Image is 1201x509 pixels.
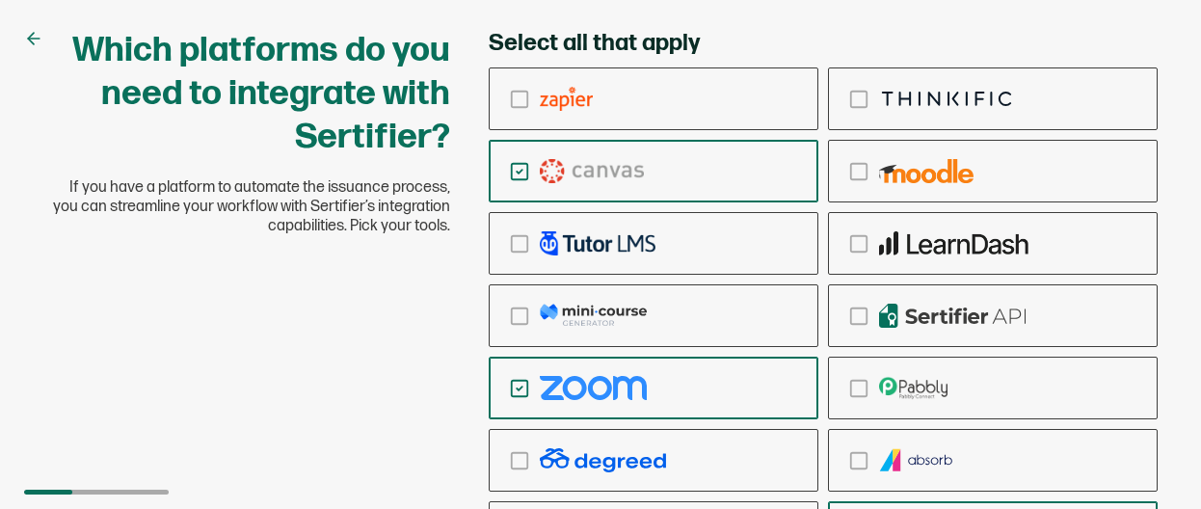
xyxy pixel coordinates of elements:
span: Select all that apply [489,29,700,58]
img: zoom [540,376,647,400]
img: absorb [879,448,954,472]
img: canvas [540,159,644,183]
img: thinkific [879,87,1015,111]
h1: Which platforms do you need to integrate with Sertifier? [43,29,450,159]
img: api [879,304,1027,328]
img: pabbly [879,376,947,400]
img: mcg [540,304,647,328]
img: learndash [879,231,1028,255]
img: moodle [879,159,974,183]
iframe: Chat Widget [1105,416,1201,509]
img: tutor [540,231,655,255]
span: If you have a platform to automate the issuance process, you can streamline your workflow with Se... [43,178,450,236]
img: zapier [540,87,593,111]
img: degreed [540,448,666,472]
